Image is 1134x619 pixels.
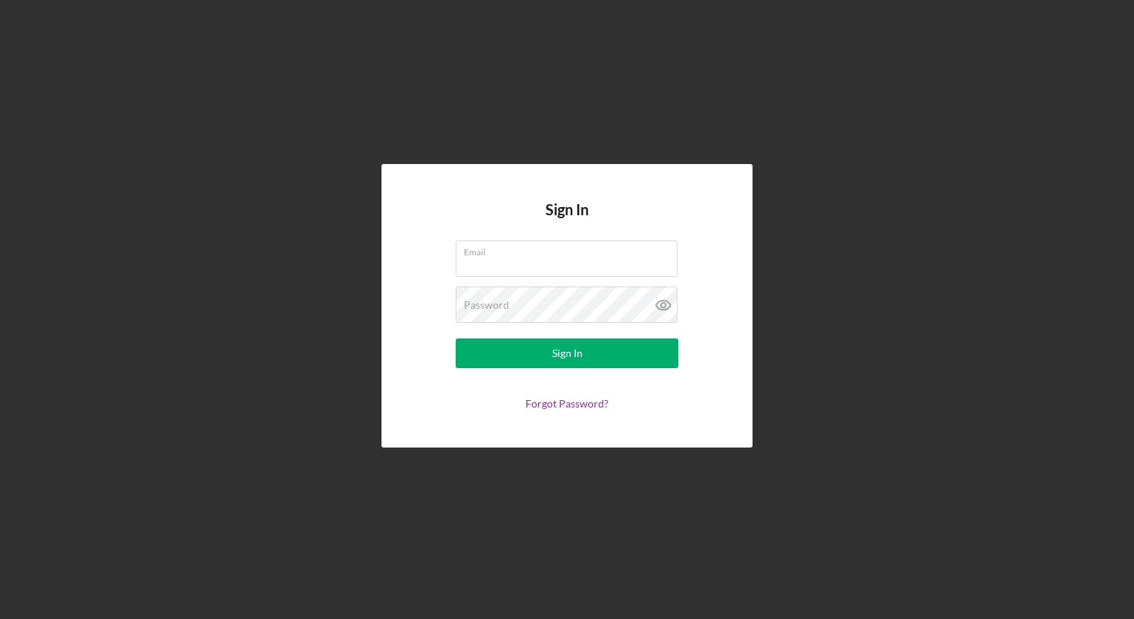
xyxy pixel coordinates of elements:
label: Password [464,299,509,311]
button: Sign In [456,338,678,368]
label: Email [464,241,678,258]
h4: Sign In [545,201,589,240]
a: Forgot Password? [525,397,609,410]
div: Sign In [552,338,583,368]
